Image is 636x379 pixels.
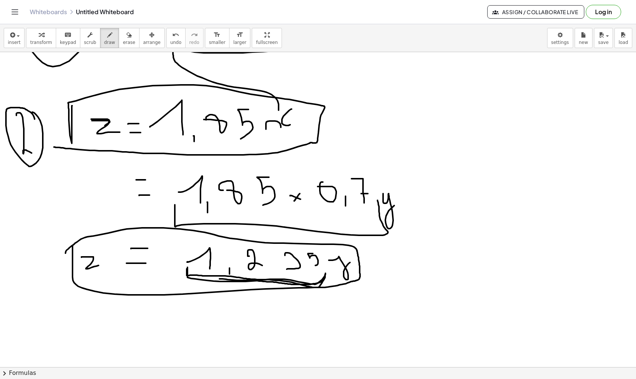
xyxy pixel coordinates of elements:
[123,40,135,45] span: erase
[551,40,569,45] span: settings
[189,40,199,45] span: redo
[233,40,246,45] span: larger
[256,40,277,45] span: fullscreen
[575,28,592,48] button: new
[252,28,282,48] button: fullscreen
[598,40,608,45] span: save
[586,5,621,19] button: Log in
[9,6,21,18] button: Toggle navigation
[185,28,203,48] button: redoredo
[170,40,182,45] span: undo
[236,31,243,39] i: format_size
[64,31,71,39] i: keyboard
[30,8,67,16] a: Whiteboards
[191,31,198,39] i: redo
[487,5,584,19] button: Assign / Collaborate Live
[619,40,628,45] span: load
[614,28,632,48] button: load
[104,40,115,45] span: draw
[119,28,139,48] button: erase
[8,40,20,45] span: insert
[547,28,573,48] button: settings
[594,28,613,48] button: save
[26,28,56,48] button: transform
[579,40,588,45] span: new
[143,40,161,45] span: arrange
[205,28,229,48] button: format_sizesmaller
[4,28,25,48] button: insert
[60,40,76,45] span: keypad
[229,28,250,48] button: format_sizelarger
[172,31,179,39] i: undo
[100,28,119,48] button: draw
[213,31,221,39] i: format_size
[166,28,186,48] button: undoundo
[139,28,165,48] button: arrange
[80,28,100,48] button: scrub
[209,40,225,45] span: smaller
[494,9,578,15] span: Assign / Collaborate Live
[56,28,80,48] button: keyboardkeypad
[84,40,96,45] span: scrub
[30,40,52,45] span: transform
